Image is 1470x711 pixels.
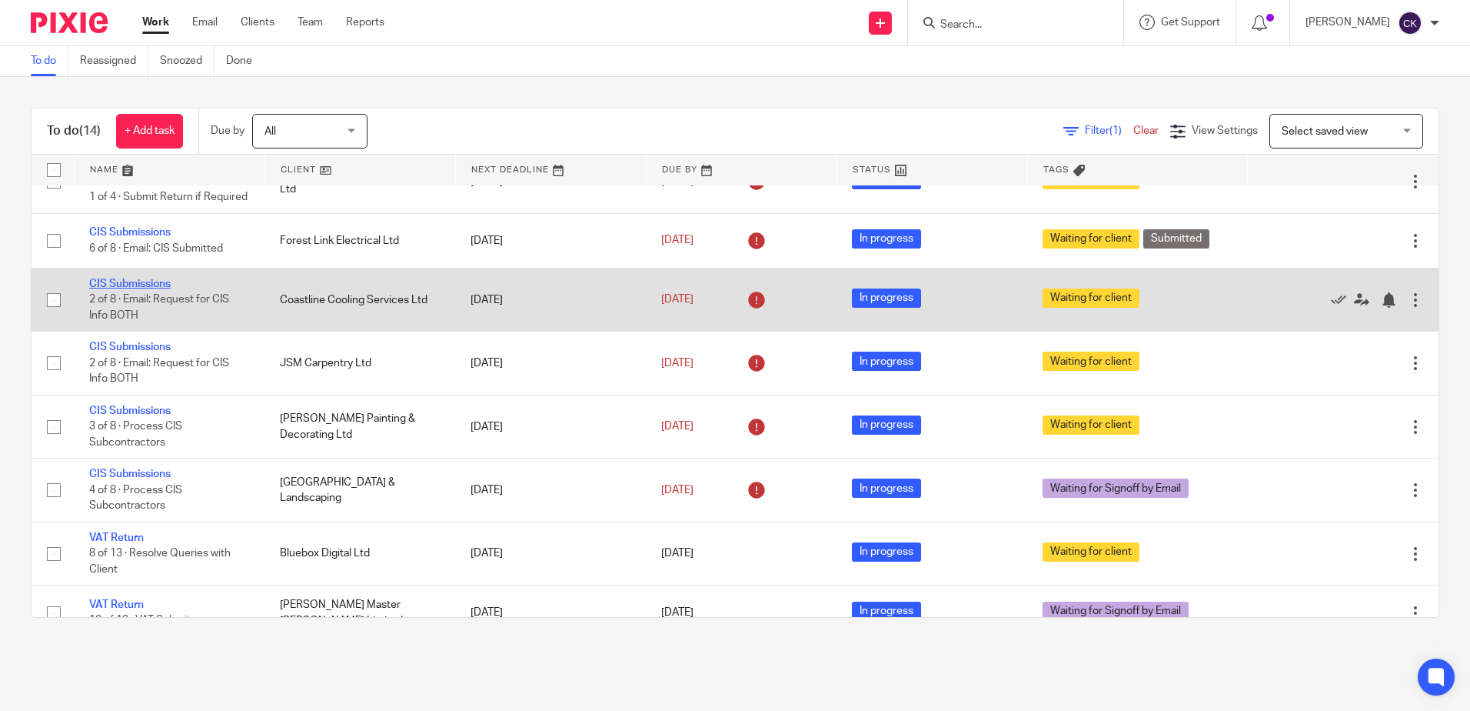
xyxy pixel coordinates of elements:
[661,176,693,187] span: [DATE]
[455,586,646,640] td: [DATE]
[1161,17,1220,28] span: Get Support
[455,522,646,585] td: [DATE]
[852,289,921,308] span: In progress
[1043,479,1189,498] span: Waiting for Signoff by Email
[661,422,693,432] span: [DATE]
[264,459,455,522] td: [GEOGRAPHIC_DATA] & Landscaping
[89,160,224,186] a: Confirmation State Need To Check
[455,269,646,332] td: [DATE]
[192,15,218,30] a: Email
[1043,602,1189,621] span: Waiting for Signoff by Email
[1043,289,1139,308] span: Waiting for client
[142,15,169,30] a: Work
[852,602,921,621] span: In progress
[1282,126,1368,137] span: Select saved view
[298,15,323,30] a: Team
[455,213,646,268] td: [DATE]
[661,549,693,559] span: [DATE]
[47,123,101,139] h1: To do
[1043,352,1139,371] span: Waiting for client
[1398,11,1422,35] img: svg%3E
[264,269,455,332] td: Coastline Cooling Services Ltd
[661,358,693,369] span: [DATE]
[1305,15,1390,30] p: [PERSON_NAME]
[89,616,191,626] span: 10 of 13 · VAT Submit
[661,235,693,246] span: [DATE]
[31,12,108,33] img: Pixie
[1331,292,1354,308] a: Mark as done
[89,295,229,322] span: 2 of 8 · Email: Request for CIS Info BOTH
[661,608,693,619] span: [DATE]
[455,459,646,522] td: [DATE]
[1192,125,1258,136] span: View Settings
[1143,229,1209,249] span: Submitted
[852,352,921,371] span: In progress
[89,279,171,289] a: CIS Submissions
[264,126,276,137] span: All
[264,332,455,395] td: JSM Carpentry Ltd
[89,358,229,385] span: 2 of 8 · Email: Request for CIS Info BOTH
[1109,125,1122,136] span: (1)
[89,422,182,449] span: 3 of 8 · Process CIS Subcontractors
[89,342,171,352] a: CIS Submissions
[89,192,248,202] span: 1 of 4 · Submit Return if Required
[1085,125,1133,136] span: Filter
[939,18,1077,32] input: Search
[264,586,455,640] td: [PERSON_NAME] Master [PERSON_NAME] Limited
[264,213,455,268] td: Forest Link Electrical Ltd
[89,532,144,543] a: VAT Return
[661,485,693,496] span: [DATE]
[241,15,274,30] a: Clients
[89,243,223,254] span: 6 of 8 · Email: CIS Submitted
[80,46,148,76] a: Reassigned
[89,599,144,610] a: VAT Return
[89,227,171,238] a: CIS Submissions
[226,46,264,76] a: Done
[89,548,231,575] span: 8 of 13 · Resolve Queries with Client
[264,395,455,458] td: [PERSON_NAME] Painting & Decorating Ltd
[89,485,182,512] span: 4 of 8 · Process CIS Subcontractors
[346,15,384,30] a: Reports
[852,416,921,435] span: In progress
[89,469,171,479] a: CIS Submissions
[661,295,693,305] span: [DATE]
[1043,165,1069,174] span: Tags
[455,332,646,395] td: [DATE]
[852,229,921,249] span: In progress
[455,395,646,458] td: [DATE]
[264,522,455,585] td: Bluebox Digital Ltd
[160,46,215,76] a: Snoozed
[31,46,68,76] a: To do
[852,542,921,562] span: In progress
[79,125,101,137] span: (14)
[1043,229,1139,249] span: Waiting for client
[852,479,921,498] span: In progress
[1043,542,1139,562] span: Waiting for client
[89,406,171,416] a: CIS Submissions
[1043,416,1139,435] span: Waiting for client
[211,123,244,139] p: Due by
[1133,125,1159,136] a: Clear
[116,114,183,149] a: + Add task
